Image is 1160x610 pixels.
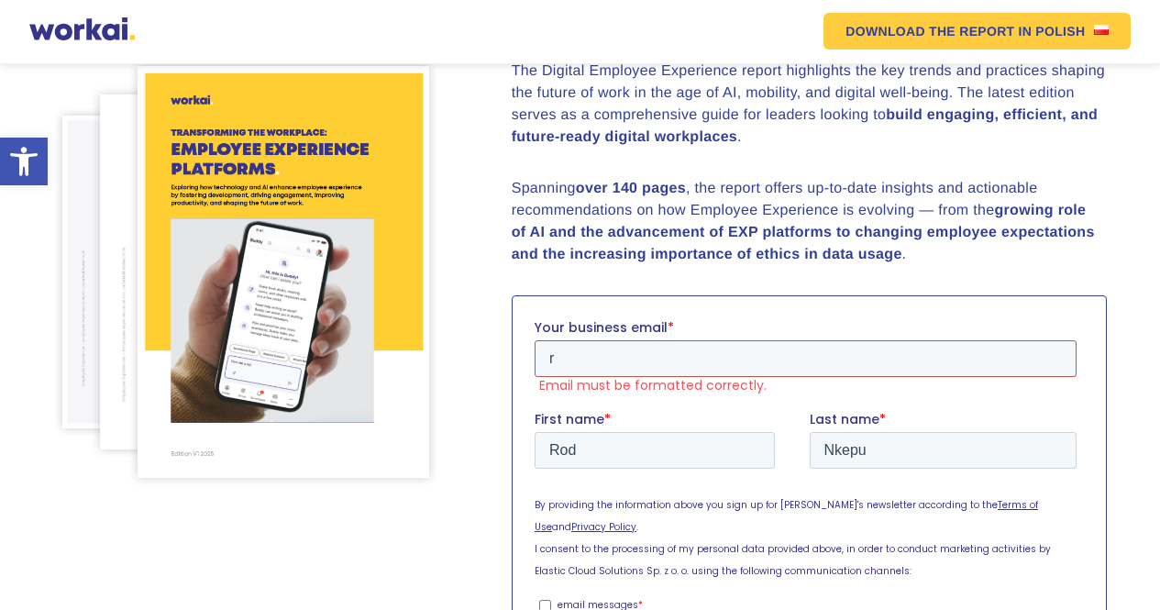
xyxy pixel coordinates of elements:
a: DOWNLOAD THE REPORTIN POLISHPolish flag [823,13,1131,50]
p: Spanning , the report offers up-to-date insights and actionable recommendations on how Employee E... [512,178,1107,266]
p: The Digital Employee Experience report highlights the key trends and practices shaping the future... [512,61,1107,149]
strong: over 140 pages [576,181,686,196]
strong: build engaging, efficient, and future-ready digital workplaces [512,107,1099,145]
em: DOWNLOAD THE REPORT [845,25,1014,38]
img: DEX-2024-v2.2.png [138,66,429,478]
img: DEX-2024-str-30.png [62,116,283,428]
strong: growing role of AI and the advancement of EXP platforms to changing employee expectations and the... [512,203,1095,262]
img: Polish flag [1094,25,1109,35]
img: DEX-2024-str-8.png [100,94,350,449]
